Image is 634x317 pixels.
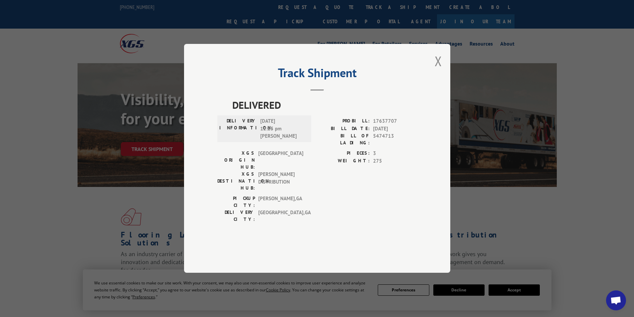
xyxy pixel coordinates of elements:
[373,133,417,147] span: 5474713
[258,150,303,171] span: [GEOGRAPHIC_DATA]
[217,150,255,171] label: XGS ORIGIN HUB:
[373,150,417,158] span: 3
[317,157,370,165] label: WEIGHT:
[373,125,417,133] span: [DATE]
[258,209,303,223] span: [GEOGRAPHIC_DATA] , GA
[317,125,370,133] label: BILL DATE:
[217,68,417,81] h2: Track Shipment
[317,150,370,158] label: PIECES:
[373,118,417,125] span: 17637707
[260,118,305,140] span: [DATE] 12:25 pm [PERSON_NAME]
[317,118,370,125] label: PROBILL:
[258,171,303,192] span: [PERSON_NAME] DISTRIBUTION
[217,195,255,209] label: PICKUP CITY:
[217,171,255,192] label: XGS DESTINATION HUB:
[373,157,417,165] span: 275
[435,52,442,70] button: Close modal
[219,118,257,140] label: DELIVERY INFORMATION:
[606,290,626,310] div: Open chat
[258,195,303,209] span: [PERSON_NAME] , GA
[317,133,370,147] label: BILL OF LADING:
[232,98,417,113] span: DELIVERED
[217,209,255,223] label: DELIVERY CITY:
